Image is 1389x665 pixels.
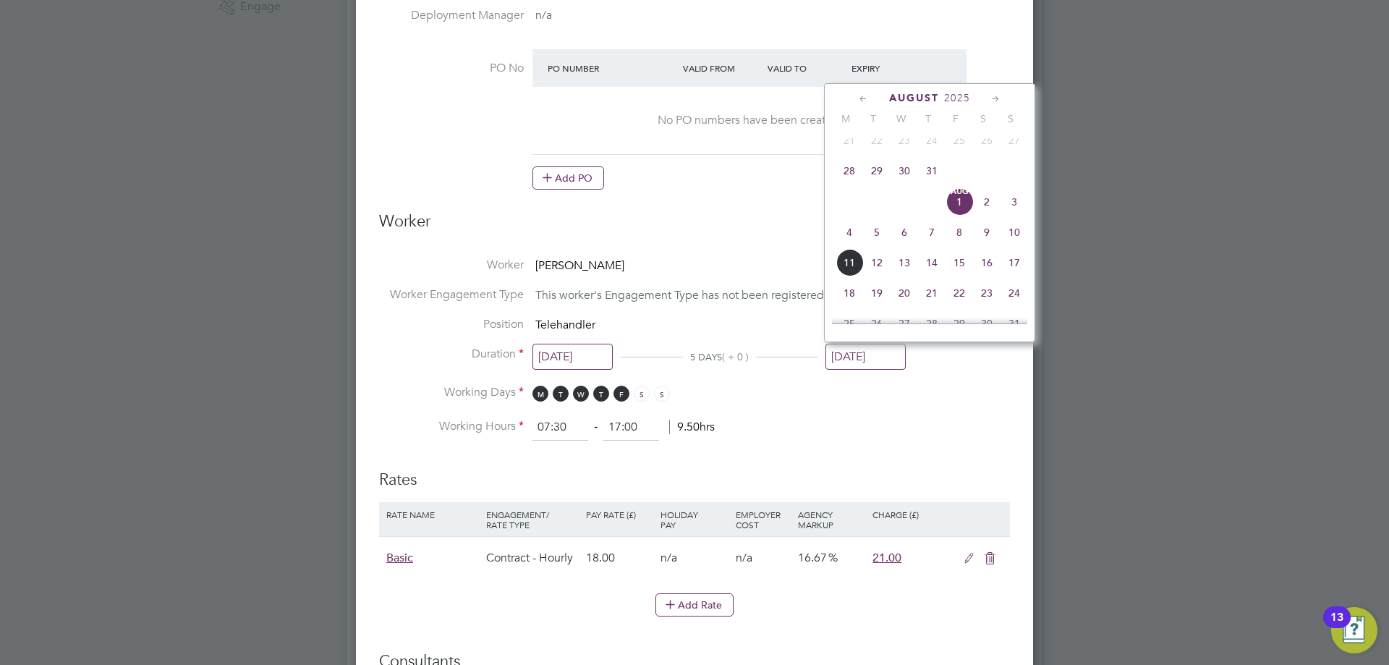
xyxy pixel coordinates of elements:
[379,385,524,400] label: Working Days
[836,310,863,337] span: 25
[379,317,524,332] label: Position
[825,344,906,370] input: Select one
[547,113,952,128] div: No PO numbers have been created.
[863,310,891,337] span: 26
[798,551,827,565] span: 16.67
[836,249,863,276] span: 11
[379,455,1010,491] h3: Rates
[946,279,973,307] span: 22
[836,279,863,307] span: 18
[657,502,731,537] div: Holiday Pay
[544,55,679,81] div: PO Number
[379,61,524,76] label: PO No
[891,249,918,276] span: 13
[891,127,918,154] span: 23
[379,8,524,23] label: Deployment Manager
[887,112,914,125] span: W
[573,386,589,402] span: W
[535,288,899,302] span: This worker's Engagement Type has not been registered by its Agency.
[483,502,582,537] div: Engagement/ Rate Type
[732,502,794,537] div: Employer Cost
[918,219,946,246] span: 7
[891,219,918,246] span: 6
[532,386,548,402] span: M
[859,112,887,125] span: T
[863,219,891,246] span: 5
[863,157,891,185] span: 29
[660,551,677,565] span: n/a
[869,502,956,527] div: Charge (£)
[946,127,973,154] span: 25
[379,419,524,434] label: Working Hours
[535,258,624,273] span: [PERSON_NAME]
[891,310,918,337] span: 27
[535,318,595,332] span: Telehandler
[553,386,569,402] span: T
[603,415,659,441] input: 17:00
[379,258,524,273] label: Worker
[593,386,609,402] span: T
[946,219,973,246] span: 8
[914,112,942,125] span: T
[946,249,973,276] span: 15
[832,112,859,125] span: M
[891,279,918,307] span: 20
[582,537,657,579] div: 18.00
[973,249,1001,276] span: 16
[613,386,629,402] span: F
[1001,219,1028,246] span: 10
[848,55,933,81] div: Expiry
[591,420,600,434] span: ‐
[722,350,749,363] span: ( + 0 )
[918,279,946,307] span: 21
[532,166,604,190] button: Add PO
[379,287,524,302] label: Worker Engagement Type
[535,8,552,22] span: n/a
[973,310,1001,337] span: 30
[634,386,650,402] span: S
[918,249,946,276] span: 14
[946,310,973,337] span: 29
[863,127,891,154] span: 22
[872,551,901,565] span: 21.00
[1001,127,1028,154] span: 27
[973,219,1001,246] span: 9
[863,249,891,276] span: 12
[836,219,863,246] span: 4
[889,92,939,104] span: August
[383,502,483,527] div: Rate Name
[973,279,1001,307] span: 23
[1001,279,1028,307] span: 24
[942,112,969,125] span: F
[1001,310,1028,337] span: 31
[1001,249,1028,276] span: 17
[379,347,524,362] label: Duration
[764,55,849,81] div: Valid To
[679,55,764,81] div: Valid From
[918,157,946,185] span: 31
[582,502,657,527] div: Pay Rate (£)
[1331,607,1377,653] button: Open Resource Center, 13 new notifications
[794,502,869,537] div: Agency Markup
[532,344,613,370] input: Select one
[946,188,973,195] span: Aug
[654,386,670,402] span: S
[386,551,413,565] span: Basic
[918,310,946,337] span: 28
[483,537,582,579] div: Contract - Hourly
[946,188,973,216] span: 1
[997,112,1024,125] span: S
[918,127,946,154] span: 24
[836,157,863,185] span: 28
[1001,188,1028,216] span: 3
[690,351,722,363] span: 5 DAYS
[836,127,863,154] span: 21
[973,127,1001,154] span: 26
[969,112,997,125] span: S
[1330,617,1343,636] div: 13
[532,415,588,441] input: 08:00
[669,420,715,434] span: 9.50hrs
[973,188,1001,216] span: 2
[944,92,970,104] span: 2025
[891,157,918,185] span: 30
